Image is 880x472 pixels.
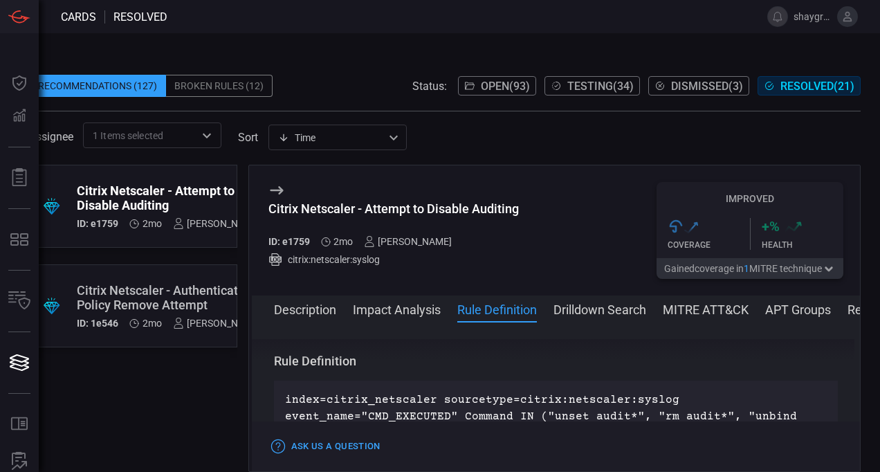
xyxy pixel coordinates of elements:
[274,300,336,317] button: Description
[364,236,452,247] div: [PERSON_NAME]
[412,80,447,93] span: Status:
[780,80,854,93] span: Resolved ( 21 )
[744,263,749,274] span: 1
[671,80,743,93] span: Dismissed ( 3 )
[3,284,36,318] button: Inventory
[268,436,384,457] button: Ask Us a Question
[762,240,844,250] div: Health
[197,126,217,145] button: Open
[657,193,843,204] h5: Improved
[77,183,261,212] div: Citrix Netscaler - Attempt to Disable Auditing
[278,131,385,145] div: Time
[166,75,273,97] div: Broken Rules (12)
[238,131,258,144] label: sort
[3,100,36,133] button: Detections
[333,236,353,247] span: Jul 07, 2025 2:50 PM
[762,218,780,235] h3: + %
[458,76,536,96] button: Open(93)
[143,318,162,329] span: Jul 07, 2025 2:48 PM
[143,218,162,229] span: Jul 07, 2025 2:50 PM
[567,80,634,93] span: Testing ( 34 )
[173,318,261,329] div: [PERSON_NAME]
[765,300,831,317] button: APT Groups
[544,76,640,96] button: Testing(34)
[794,11,832,22] span: shaygro1
[61,10,96,24] span: Cards
[93,129,163,143] span: 1 Items selected
[3,66,36,100] button: Dashboard
[268,236,310,247] h5: ID: e1759
[274,353,838,370] h3: Rule Definition
[29,130,73,143] span: Assignee
[553,300,646,317] button: Drilldown Search
[3,161,36,194] button: Reports
[3,346,36,379] button: Cards
[3,223,36,256] button: MITRE - Detection Posture
[648,76,749,96] button: Dismissed(3)
[668,240,750,250] div: Coverage
[457,300,537,317] button: Rule Definition
[173,218,261,229] div: [PERSON_NAME]
[3,408,36,441] button: Rule Catalog
[77,283,261,312] div: Citrix Netscaler - Authentication Policy Remove Attempt
[29,75,166,97] div: Recommendations (127)
[481,80,530,93] span: Open ( 93 )
[268,253,519,266] div: citrix:netscaler:syslog
[663,300,749,317] button: MITRE ATT&CK
[353,300,441,317] button: Impact Analysis
[77,318,118,329] h5: ID: 1e546
[758,76,861,96] button: Resolved(21)
[657,258,843,279] button: Gainedcoverage in1MITRE technique
[77,218,118,229] h5: ID: e1759
[113,10,167,24] span: resolved
[268,201,519,216] div: Citrix Netscaler - Attempt to Disable Auditing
